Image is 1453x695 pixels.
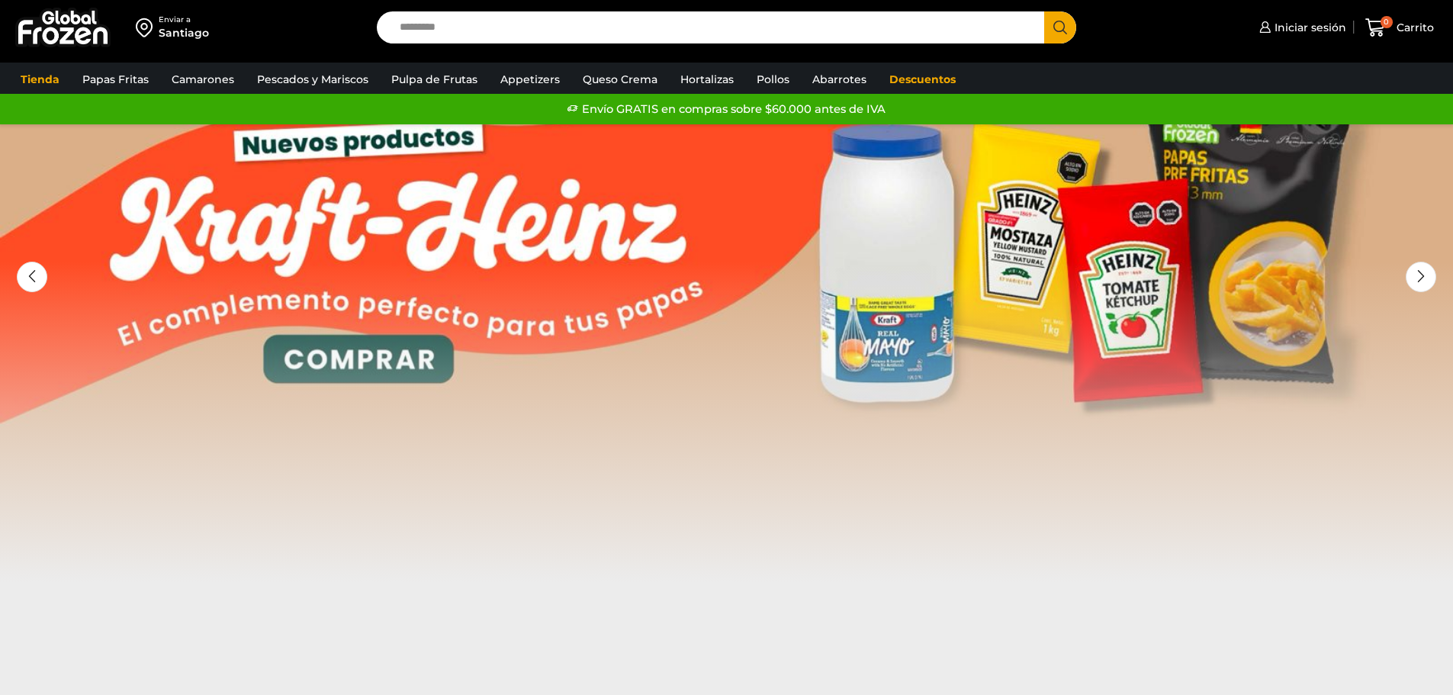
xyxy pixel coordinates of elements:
span: Iniciar sesión [1271,20,1346,35]
div: Next slide [1406,262,1436,292]
a: Appetizers [493,65,567,94]
a: Abarrotes [805,65,874,94]
a: Pollos [749,65,797,94]
span: 0 [1381,16,1393,28]
a: Pulpa de Frutas [384,65,485,94]
a: Queso Crema [575,65,665,94]
a: Tienda [13,65,67,94]
a: Camarones [164,65,242,94]
span: Carrito [1393,20,1434,35]
div: Previous slide [17,262,47,292]
a: 0 Carrito [1361,10,1438,46]
a: Hortalizas [673,65,741,94]
div: Santiago [159,25,209,40]
a: Papas Fritas [75,65,156,94]
a: Pescados y Mariscos [249,65,376,94]
a: Descuentos [882,65,963,94]
div: Enviar a [159,14,209,25]
a: Iniciar sesión [1255,12,1346,43]
button: Search button [1044,11,1076,43]
img: address-field-icon.svg [136,14,159,40]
